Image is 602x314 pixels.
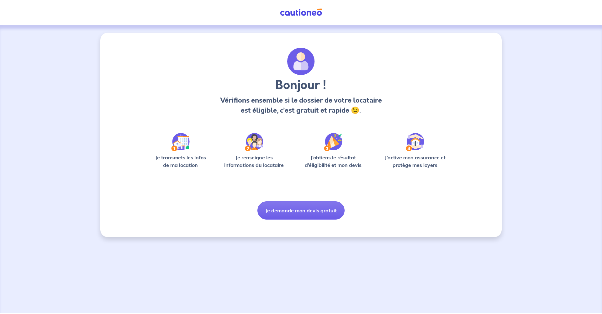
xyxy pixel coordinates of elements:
button: Je demande mon devis gratuit [257,201,345,220]
p: Je transmets les infos de ma location [150,154,210,169]
img: Cautioneo [277,8,325,16]
img: /static/f3e743aab9439237c3e2196e4328bba9/Step-3.svg [324,133,342,151]
img: /static/c0a346edaed446bb123850d2d04ad552/Step-2.svg [245,133,263,151]
img: /static/90a569abe86eec82015bcaae536bd8e6/Step-1.svg [171,133,190,151]
p: J’active mon assurance et protège mes loyers [378,154,451,169]
p: Vérifions ensemble si le dossier de votre locataire est éligible, c’est gratuit et rapide 😉. [218,95,383,115]
h3: Bonjour ! [218,78,383,93]
img: archivate [287,48,315,75]
img: /static/bfff1cf634d835d9112899e6a3df1a5d/Step-4.svg [406,133,424,151]
p: Je renseigne les informations du locataire [220,154,288,169]
p: J’obtiens le résultat d’éligibilité et mon devis [298,154,369,169]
